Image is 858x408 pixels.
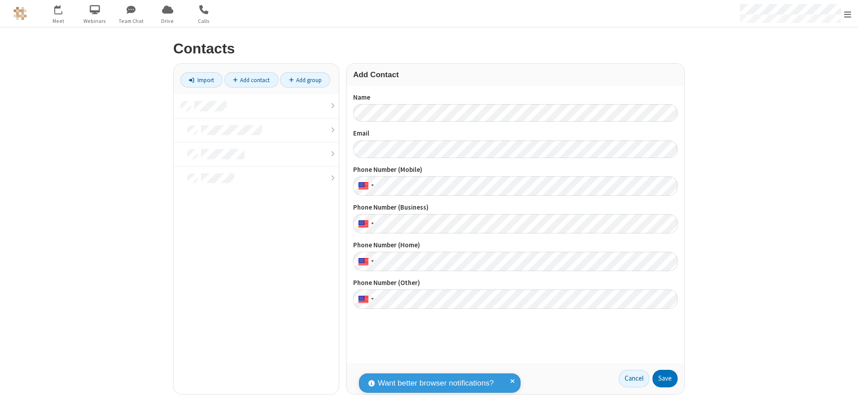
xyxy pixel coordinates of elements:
[151,17,184,25] span: Drive
[224,72,279,88] a: Add contact
[187,17,221,25] span: Calls
[353,240,678,250] label: Phone Number (Home)
[180,72,223,88] a: Import
[280,72,330,88] a: Add group
[619,370,649,388] a: Cancel
[353,252,376,271] div: United States: + 1
[652,370,678,388] button: Save
[353,165,678,175] label: Phone Number (Mobile)
[378,377,494,389] span: Want better browser notifications?
[78,17,112,25] span: Webinars
[353,176,376,196] div: United States: + 1
[353,70,678,79] h3: Add Contact
[114,17,148,25] span: Team Chat
[42,17,75,25] span: Meet
[61,5,66,12] div: 1
[353,128,678,139] label: Email
[353,290,376,309] div: United States: + 1
[353,202,678,213] label: Phone Number (Business)
[353,214,376,233] div: United States: + 1
[173,41,685,57] h2: Contacts
[353,278,678,288] label: Phone Number (Other)
[13,7,27,20] img: QA Selenium DO NOT DELETE OR CHANGE
[353,92,678,103] label: Name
